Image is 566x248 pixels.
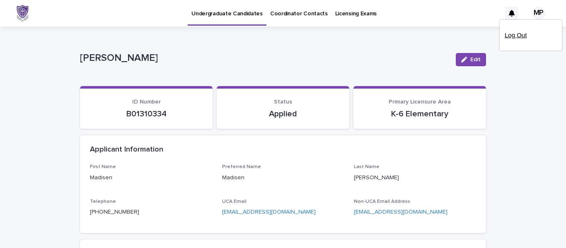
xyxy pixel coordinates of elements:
[80,52,449,64] p: [PERSON_NAME]
[354,173,476,182] p: [PERSON_NAME]
[389,99,451,105] span: Primary Licensure Area
[227,109,339,119] p: Applied
[363,109,476,119] p: K-6 Elementary
[90,145,163,154] h2: Applicant Information
[90,199,116,204] span: Telephone
[354,199,410,204] span: Non-UCA Email Address
[90,209,139,215] a: [PHONE_NUMBER]
[354,164,380,169] span: Last Name
[90,164,116,169] span: First Name
[222,164,261,169] span: Preferred Name
[90,109,203,119] p: B01310334
[470,57,481,63] span: Edit
[274,99,292,105] span: Status
[354,209,447,215] a: [EMAIL_ADDRESS][DOMAIN_NAME]
[505,28,557,42] a: Log Out
[132,99,161,105] span: ID Number
[90,173,212,182] p: Madisen
[456,53,486,66] button: Edit
[222,173,344,182] p: Madisen
[222,209,316,215] a: [EMAIL_ADDRESS][DOMAIN_NAME]
[222,199,247,204] span: UCA Email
